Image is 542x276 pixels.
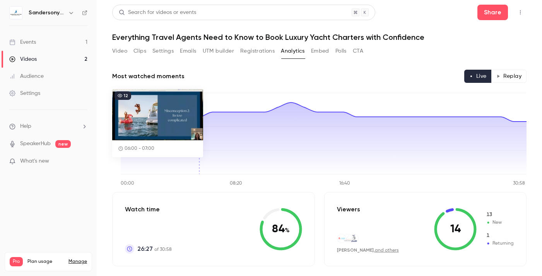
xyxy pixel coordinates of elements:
[350,234,358,243] img: gouldstravel.com
[337,247,374,253] span: [PERSON_NAME]
[486,219,514,226] span: New
[10,257,23,266] span: Pro
[486,211,514,218] span: New
[9,38,36,46] div: Events
[9,72,44,80] div: Audience
[125,205,172,214] p: Watch time
[20,122,31,130] span: Help
[339,181,350,186] tspan: 16:40
[513,181,525,186] tspan: 30:58
[464,70,492,83] button: Live
[29,9,65,17] h6: Sandersonyachting
[353,45,363,57] button: CTA
[311,45,329,57] button: Embed
[113,90,117,95] tspan: 17
[491,70,527,83] button: Replay
[113,148,116,153] tspan: 5
[112,45,127,57] button: Video
[486,240,514,247] span: Returning
[337,247,399,254] div: ,
[113,125,118,129] tspan: 10
[375,248,399,253] a: and others
[121,181,134,186] tspan: 00:00
[152,45,174,57] button: Settings
[180,45,196,57] button: Emails
[486,232,514,239] span: Returning
[9,122,87,130] li: help-dropdown-opener
[137,244,172,254] p: of 30:58
[20,157,49,165] span: What's new
[230,181,242,186] tspan: 08:20
[137,244,153,254] span: 26:27
[281,45,305,57] button: Analytics
[344,234,352,243] img: sandersonyachting.com
[9,89,40,97] div: Settings
[337,237,346,240] img: aabergtravel.com
[68,259,87,265] a: Manage
[10,7,22,19] img: Sandersonyachting
[335,45,347,57] button: Polls
[133,45,146,57] button: Clips
[203,45,234,57] button: UTM builder
[477,5,508,20] button: Share
[240,45,275,57] button: Registrations
[9,55,37,63] div: Videos
[514,6,527,19] button: Top Bar Actions
[119,9,196,17] div: Search for videos or events
[337,205,360,214] p: Viewers
[112,33,527,42] h1: Everything Travel Agents Need to Know to Book Luxury Yacht Charters with Confidence
[27,259,64,265] span: Plan usage
[78,158,87,165] iframe: Noticeable Trigger
[20,140,51,148] a: SpeakerHub
[112,72,185,81] h2: Most watched moments
[55,140,71,148] span: new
